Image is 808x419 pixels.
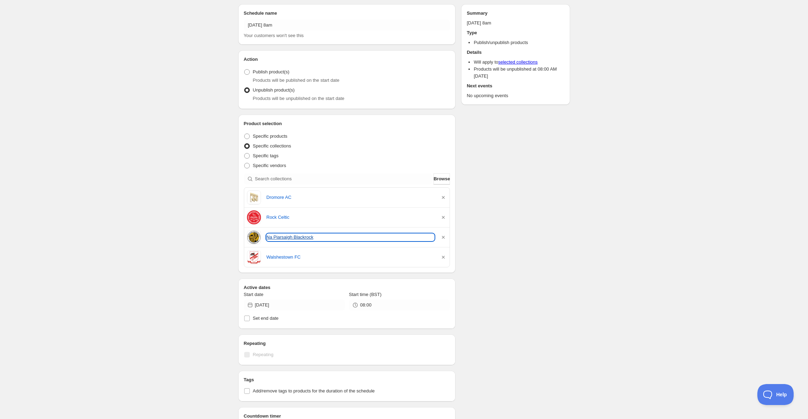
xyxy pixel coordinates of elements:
[467,10,564,17] h2: Summary
[474,66,564,80] li: Products will be unpublished at 08:00 AM [DATE]
[467,92,564,99] p: No upcoming events
[255,173,432,185] input: Search collections
[349,292,381,297] span: Start time (BST)
[267,194,435,201] a: Dromore AC
[253,78,340,83] span: Products will be published on the start date
[267,254,435,261] a: Walshestown FC
[253,143,291,149] span: Specific collections
[267,214,435,221] a: Rock Celtic
[244,340,450,347] h2: Repeating
[253,163,286,168] span: Specific vendors
[467,20,564,27] p: [DATE] 8am
[253,96,344,101] span: Products will be unpublished on the start date
[244,284,450,291] h2: Active dates
[267,234,435,241] a: Na Piarsaigh Blackrock
[434,175,450,182] span: Browse
[474,59,564,66] li: Will apply to
[244,292,263,297] span: Start date
[244,56,450,63] h2: Action
[253,388,375,393] span: Add/remove tags to products for the duration of the schedule
[253,69,290,74] span: Publish product(s)
[244,376,450,383] h2: Tags
[498,59,538,65] a: selected collections
[253,316,279,321] span: Set end date
[757,384,794,405] iframe: Toggle Customer Support
[244,120,450,127] h2: Product selection
[244,10,450,17] h2: Schedule name
[474,39,564,46] li: Publish/unpublish products
[467,82,564,89] h2: Next events
[253,153,279,158] span: Specific tags
[467,29,564,36] h2: Type
[467,49,564,56] h2: Details
[244,33,304,38] span: Your customers won't see this
[253,133,287,139] span: Specific products
[253,87,295,93] span: Unpublish product(s)
[253,352,274,357] span: Repeating
[434,173,450,185] button: Browse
